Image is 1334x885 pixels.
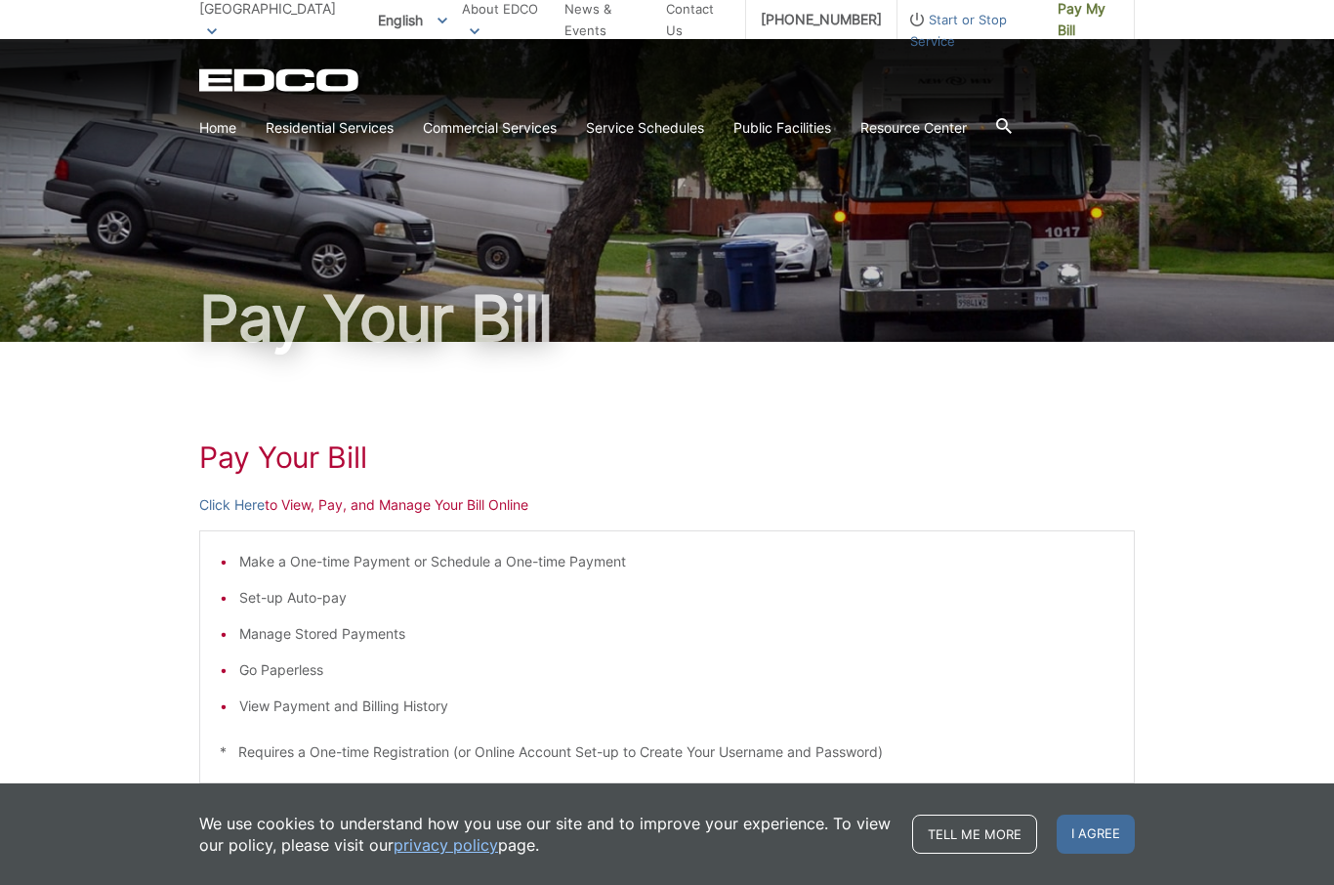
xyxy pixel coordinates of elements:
[1057,815,1135,854] span: I agree
[363,4,462,36] span: English
[199,287,1135,350] h1: Pay Your Bill
[239,587,1114,609] li: Set-up Auto-pay
[266,117,394,139] a: Residential Services
[199,494,265,516] a: Click Here
[239,659,1114,681] li: Go Paperless
[239,551,1114,572] li: Make a One-time Payment or Schedule a One-time Payment
[199,117,236,139] a: Home
[239,623,1114,645] li: Manage Stored Payments
[586,117,704,139] a: Service Schedules
[199,494,1135,516] p: to View, Pay, and Manage Your Bill Online
[239,695,1114,717] li: View Payment and Billing History
[199,813,893,856] p: We use cookies to understand how you use our site and to improve your experience. To view our pol...
[220,741,1114,763] p: * Requires a One-time Registration (or Online Account Set-up to Create Your Username and Password)
[860,117,967,139] a: Resource Center
[423,117,557,139] a: Commercial Services
[199,68,361,92] a: EDCD logo. Return to the homepage.
[733,117,831,139] a: Public Facilities
[912,815,1037,854] a: Tell me more
[199,440,1135,475] h1: Pay Your Bill
[394,834,498,856] a: privacy policy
